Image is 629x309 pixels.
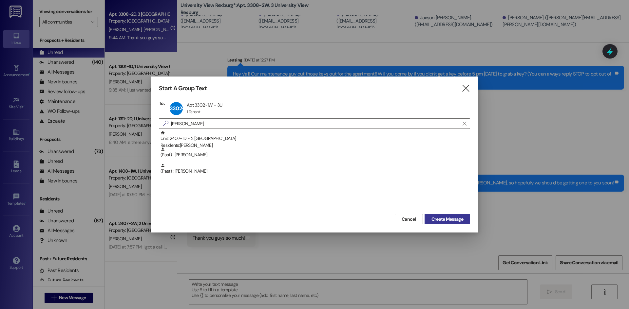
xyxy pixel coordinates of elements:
div: (Past) : [PERSON_NAME] [161,147,470,158]
div: Unit: 2407~1D - 2 [GEOGRAPHIC_DATA]Residents:[PERSON_NAME] [159,130,470,147]
button: Create Message [425,214,470,224]
button: Cancel [395,214,423,224]
div: 1 Tenant [187,109,200,114]
input: Search for any contact or apartment [171,119,459,128]
div: Apt 3302~1W - 3U [187,102,222,108]
div: (Past) : [PERSON_NAME] [161,163,470,175]
h3: To: [159,100,165,106]
div: (Past) : [PERSON_NAME] [159,163,470,180]
div: Residents: [PERSON_NAME] [161,142,470,149]
i:  [161,120,171,127]
h3: Start A Group Text [159,85,207,92]
div: (Past) : [PERSON_NAME] [159,147,470,163]
i:  [461,85,470,92]
div: Unit: 2407~1D - 2 [GEOGRAPHIC_DATA] [161,130,470,149]
span: 3302~1W [170,105,191,112]
span: Create Message [431,216,463,223]
span: Cancel [402,216,416,223]
button: Clear text [459,119,470,129]
i:  [463,121,466,126]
